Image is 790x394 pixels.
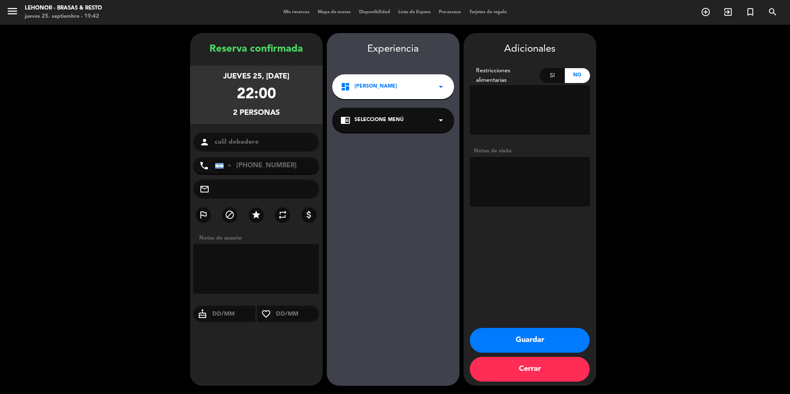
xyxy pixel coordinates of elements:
i: mail_outline [200,184,209,194]
div: Adicionales [470,41,590,57]
div: Si [540,68,565,83]
div: Experiencia [327,41,459,57]
div: No [565,68,590,83]
i: repeat [278,210,288,220]
input: DD/MM [212,309,256,319]
i: exit_to_app [723,7,733,17]
i: cake [193,309,212,319]
i: star [251,210,261,220]
i: outlined_flag [198,210,208,220]
div: 2 personas [233,107,280,119]
i: person [200,137,209,147]
span: Pre-acceso [435,10,465,14]
i: dashboard [340,82,350,92]
div: 22:00 [237,83,276,107]
i: favorite_border [257,309,275,319]
i: search [768,7,778,17]
i: phone [199,161,209,171]
div: Lehonor - Brasas & Resto [25,4,102,12]
div: Notas de visita [470,147,590,155]
i: add_circle_outline [701,7,711,17]
div: Argentina: +54 [215,158,234,173]
span: Seleccione Menú [355,116,404,124]
i: arrow_drop_down [436,82,446,92]
span: Tarjetas de regalo [465,10,511,14]
span: [PERSON_NAME] [355,83,397,91]
i: turned_in_not [745,7,755,17]
div: jueves 25, [DATE] [223,71,289,83]
span: Mis reservas [279,10,314,14]
i: chrome_reader_mode [340,115,350,125]
button: Guardar [470,328,590,353]
div: jueves 25. septiembre - 19:42 [25,12,102,21]
div: Notas de usuario [195,234,323,242]
i: attach_money [304,210,314,220]
i: menu [6,5,19,17]
div: Reserva confirmada [190,41,323,57]
i: arrow_drop_down [436,115,446,125]
div: Restricciones alimentarias [470,66,540,85]
button: menu [6,5,19,20]
span: Disponibilidad [355,10,394,14]
span: Lista de Espera [394,10,435,14]
button: Cerrar [470,357,590,382]
span: Mapa de mesas [314,10,355,14]
i: block [225,210,235,220]
input: DD/MM [275,309,319,319]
